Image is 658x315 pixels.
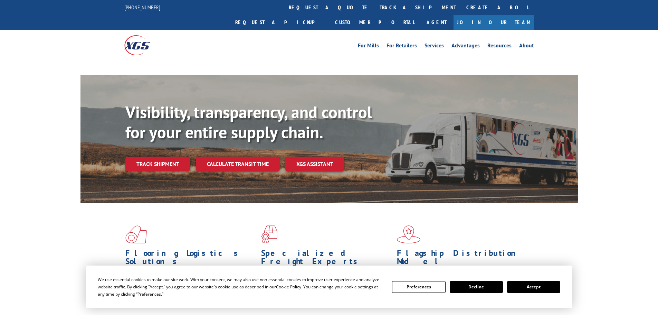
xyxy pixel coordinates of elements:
[451,43,480,50] a: Advantages
[358,43,379,50] a: For Mills
[330,15,420,30] a: Customer Portal
[196,157,280,172] a: Calculate transit time
[392,281,445,293] button: Preferences
[507,281,560,293] button: Accept
[285,157,344,172] a: XGS ASSISTANT
[519,43,534,50] a: About
[397,249,527,269] h1: Flagship Distribution Model
[487,43,512,50] a: Resources
[125,101,372,143] b: Visibility, transparency, and control for your entire supply chain.
[397,225,421,243] img: xgs-icon-flagship-distribution-model-red
[137,291,161,297] span: Preferences
[86,266,572,308] div: Cookie Consent Prompt
[454,15,534,30] a: Join Our Team
[420,15,454,30] a: Agent
[450,281,503,293] button: Decline
[124,4,160,11] a: [PHONE_NUMBER]
[261,225,277,243] img: xgs-icon-focused-on-flooring-red
[261,249,392,269] h1: Specialized Freight Experts
[276,284,301,290] span: Cookie Policy
[125,225,147,243] img: xgs-icon-total-supply-chain-intelligence-red
[125,249,256,269] h1: Flooring Logistics Solutions
[387,43,417,50] a: For Retailers
[425,43,444,50] a: Services
[125,157,190,171] a: Track shipment
[98,276,384,298] div: We use essential cookies to make our site work. With your consent, we may also use non-essential ...
[230,15,330,30] a: Request a pickup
